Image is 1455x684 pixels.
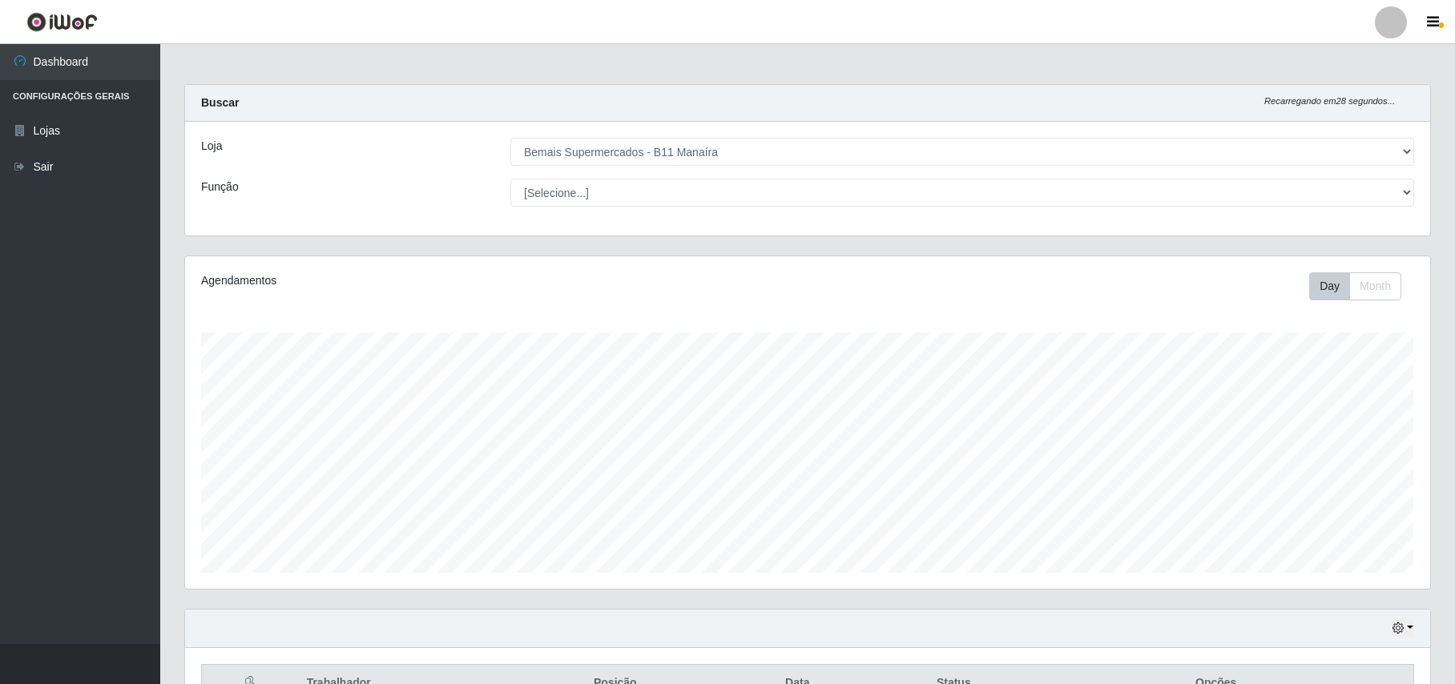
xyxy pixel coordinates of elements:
label: Loja [201,138,222,155]
button: Month [1349,272,1401,300]
img: CoreUI Logo [26,12,98,32]
div: Toolbar with button groups [1309,272,1414,300]
div: First group [1309,272,1401,300]
div: Agendamentos [201,272,692,289]
i: Recarregando em 28 segundos... [1264,96,1395,106]
strong: Buscar [201,96,239,109]
button: Day [1309,272,1350,300]
label: Função [201,179,239,195]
